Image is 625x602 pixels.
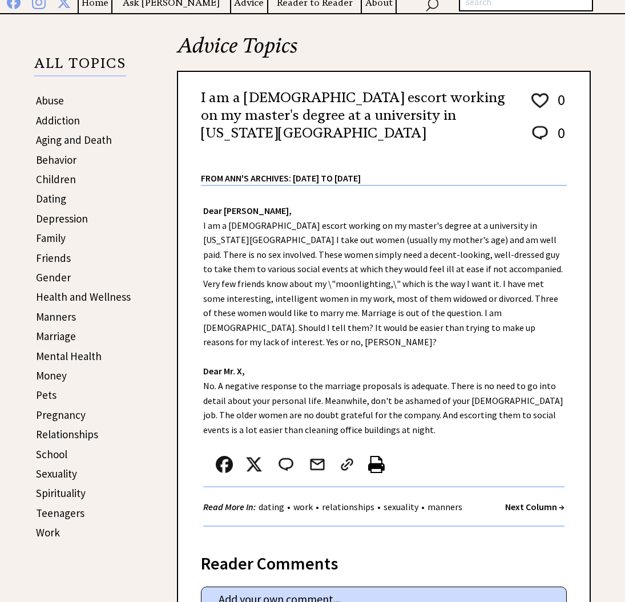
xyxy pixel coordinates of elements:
img: x_small.png [245,456,263,473]
img: link_02.png [338,456,356,473]
a: Pregnancy [36,408,86,422]
a: sexuality [381,501,421,512]
img: message_round%202.png [530,124,550,142]
a: Next Column → [505,501,564,512]
a: manners [425,501,465,512]
a: Sexuality [36,467,77,480]
a: Manners [36,310,76,324]
div: Reader Comments [201,551,567,569]
img: heart_outline%201.png [530,91,550,111]
a: Aging and Death [36,133,112,147]
img: facebook.png [216,456,233,473]
strong: Dear Mr. X, [203,365,245,377]
a: Addiction [36,114,80,127]
a: work [291,501,316,512]
td: 0 [552,123,566,153]
img: mail.png [309,456,326,473]
a: relationships [319,501,377,512]
a: Pets [36,388,57,402]
a: Gender [36,270,71,284]
a: Dating [36,192,66,205]
div: I am a [DEMOGRAPHIC_DATA] escort working on my master's degree at a university in [US_STATE][GEOG... [178,186,590,539]
a: Work [36,526,60,539]
a: Depression [36,212,88,225]
a: Spirituality [36,486,86,500]
a: Friends [36,251,71,265]
a: Teenagers [36,506,84,520]
a: Marriage [36,329,76,343]
h2: I am a [DEMOGRAPHIC_DATA] escort working on my master's degree at a university in [US_STATE][GEOG... [201,89,510,143]
td: 0 [552,90,566,122]
a: Behavior [36,153,76,167]
a: Money [36,369,67,382]
a: dating [256,501,287,512]
a: Mental Health [36,349,102,363]
a: School [36,447,67,461]
p: ALL TOPICS [34,57,126,76]
a: Family [36,231,66,245]
strong: Read More In: [203,501,256,512]
h2: Advice Topics [177,32,591,71]
img: message_round%202.png [276,456,296,473]
strong: Dear [PERSON_NAME], [203,205,292,216]
a: Relationships [36,427,98,441]
div: • • • • [203,500,465,514]
a: Abuse [36,94,64,107]
img: printer%20icon.png [368,456,385,473]
div: From Ann's Archives: [DATE] to [DATE] [201,155,567,185]
a: Health and Wellness [36,290,131,304]
a: Children [36,172,76,186]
